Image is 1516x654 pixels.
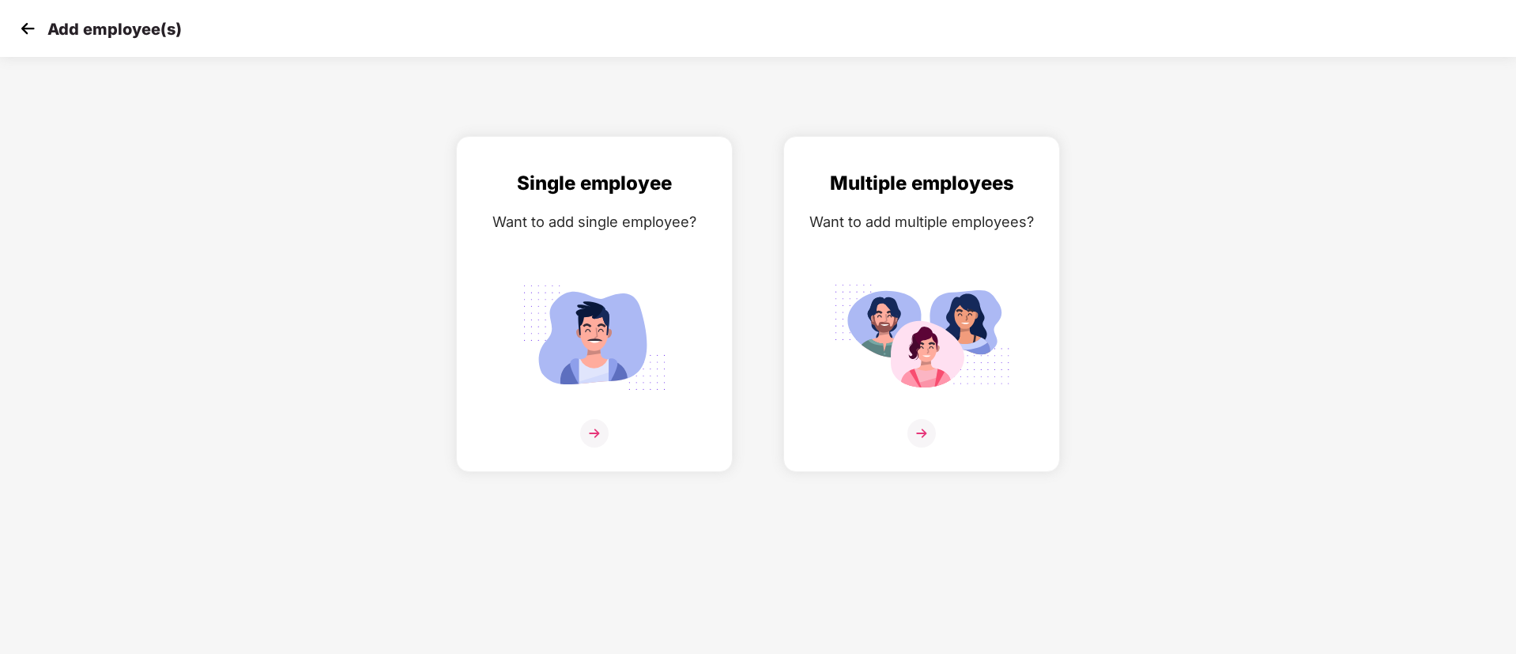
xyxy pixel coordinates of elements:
div: Want to add multiple employees? [800,210,1043,233]
div: Single employee [473,168,716,198]
div: Multiple employees [800,168,1043,198]
p: Add employee(s) [47,20,182,39]
img: svg+xml;base64,PHN2ZyB4bWxucz0iaHR0cDovL3d3dy53My5vcmcvMjAwMC9zdmciIHdpZHRoPSIzNiIgaGVpZ2h0PSIzNi... [580,419,609,448]
div: Want to add single employee? [473,210,716,233]
img: svg+xml;base64,PHN2ZyB4bWxucz0iaHR0cDovL3d3dy53My5vcmcvMjAwMC9zdmciIGlkPSJTaW5nbGVfZW1wbG95ZWUiIH... [506,276,683,399]
img: svg+xml;base64,PHN2ZyB4bWxucz0iaHR0cDovL3d3dy53My5vcmcvMjAwMC9zdmciIHdpZHRoPSIzNiIgaGVpZ2h0PSIzNi... [907,419,936,448]
img: svg+xml;base64,PHN2ZyB4bWxucz0iaHR0cDovL3d3dy53My5vcmcvMjAwMC9zdmciIGlkPSJNdWx0aXBsZV9lbXBsb3llZS... [833,276,1010,399]
img: svg+xml;base64,PHN2ZyB4bWxucz0iaHR0cDovL3d3dy53My5vcmcvMjAwMC9zdmciIHdpZHRoPSIzMCIgaGVpZ2h0PSIzMC... [16,17,40,40]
